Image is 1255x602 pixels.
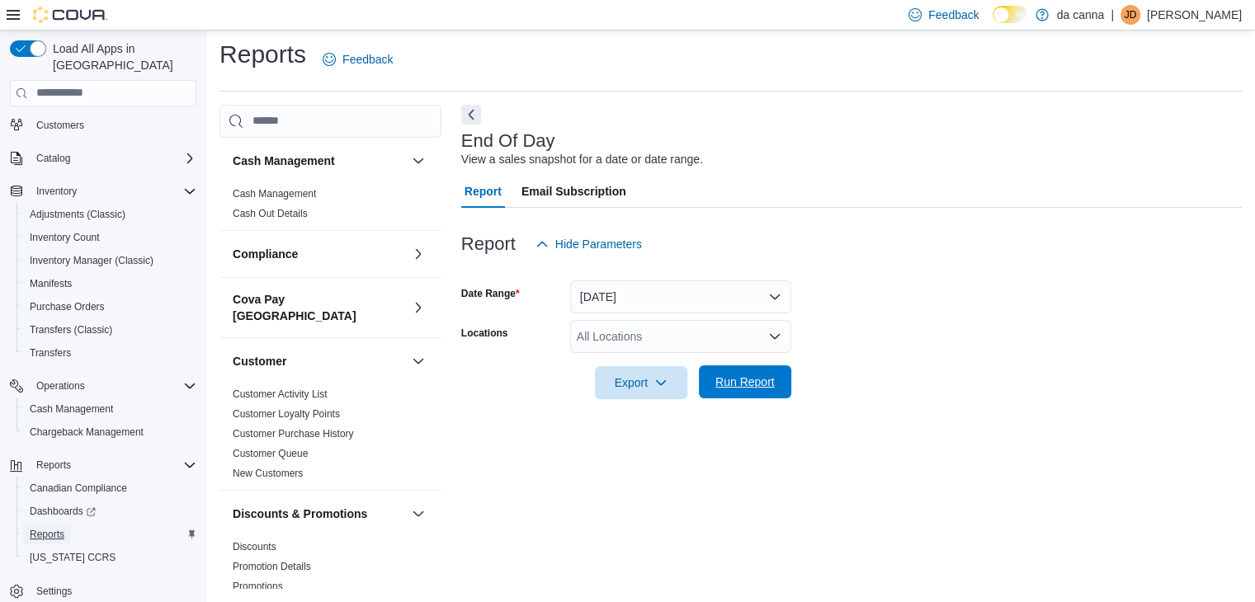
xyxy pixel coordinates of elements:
[23,205,196,224] span: Adjustments (Classic)
[17,477,203,500] button: Canadian Compliance
[23,205,132,224] a: Adjustments (Classic)
[30,581,78,601] a: Settings
[30,505,96,518] span: Dashboards
[342,51,393,68] span: Feedback
[3,147,203,170] button: Catalog
[233,246,405,262] button: Compliance
[23,399,120,419] a: Cash Management
[30,115,196,135] span: Customers
[23,320,196,340] span: Transfers (Classic)
[23,297,111,317] a: Purchase Orders
[30,231,100,244] span: Inventory Count
[233,447,308,460] span: Customer Queue
[23,399,196,419] span: Cash Management
[17,421,203,444] button: Chargeback Management
[461,105,481,125] button: Next
[23,343,196,363] span: Transfers
[30,426,144,439] span: Chargeback Management
[555,236,642,252] span: Hide Parameters
[233,188,316,200] a: Cash Management
[233,388,328,400] a: Customer Activity List
[233,561,311,572] a: Promotion Details
[233,506,367,522] h3: Discounts & Promotions
[699,365,791,398] button: Run Report
[408,504,428,524] button: Discounts & Promotions
[1057,5,1105,25] p: da canna
[993,6,1027,23] input: Dark Mode
[17,295,203,318] button: Purchase Orders
[233,467,303,480] span: New Customers
[36,585,72,598] span: Settings
[30,181,196,201] span: Inventory
[36,379,85,393] span: Operations
[33,7,107,23] img: Cova
[768,330,781,343] button: Open list of options
[461,287,520,300] label: Date Range
[219,38,306,71] h1: Reports
[233,153,335,169] h3: Cash Management
[408,298,428,317] button: Cova Pay [GEOGRAPHIC_DATA]
[233,291,405,324] button: Cova Pay [GEOGRAPHIC_DATA]
[17,226,203,249] button: Inventory Count
[17,203,203,226] button: Adjustments (Classic)
[1111,5,1114,25] p: |
[23,422,150,442] a: Chargeback Management
[30,346,71,360] span: Transfers
[23,501,102,521] a: Dashboards
[30,254,153,267] span: Inventory Manager (Classic)
[1147,5,1242,25] p: [PERSON_NAME]
[233,353,405,369] button: Customer
[461,327,508,340] label: Locations
[36,152,70,165] span: Catalog
[233,407,340,421] span: Customer Loyalty Points
[36,185,77,198] span: Inventory
[233,581,283,592] a: Promotions
[23,320,119,340] a: Transfers (Classic)
[233,468,303,479] a: New Customers
[30,376,196,396] span: Operations
[17,500,203,523] a: Dashboards
[233,506,405,522] button: Discounts & Promotions
[233,388,328,401] span: Customer Activity List
[233,541,276,553] a: Discounts
[30,148,77,168] button: Catalog
[30,581,196,601] span: Settings
[233,207,308,220] span: Cash Out Details
[408,351,428,371] button: Customer
[17,249,203,272] button: Inventory Manager (Classic)
[30,528,64,541] span: Reports
[30,455,196,475] span: Reports
[30,551,116,564] span: [US_STATE] CCRS
[30,115,91,135] a: Customers
[461,131,555,151] h3: End Of Day
[3,180,203,203] button: Inventory
[30,208,125,221] span: Adjustments (Classic)
[521,175,626,208] span: Email Subscription
[23,524,71,544] a: Reports
[233,153,405,169] button: Cash Management
[3,374,203,397] button: Operations
[23,251,160,270] a: Inventory Manager (Classic)
[233,560,311,573] span: Promotion Details
[36,459,71,472] span: Reports
[17,397,203,421] button: Cash Management
[17,546,203,569] button: [US_STATE] CCRS
[23,548,122,567] a: [US_STATE] CCRS
[23,524,196,544] span: Reports
[23,251,196,270] span: Inventory Manager (Classic)
[17,341,203,364] button: Transfers
[17,318,203,341] button: Transfers (Classic)
[219,184,441,230] div: Cash Management
[233,246,298,262] h3: Compliance
[1121,5,1140,25] div: Jp Ding
[23,228,106,247] a: Inventory Count
[30,376,92,396] button: Operations
[408,151,428,171] button: Cash Management
[233,448,308,459] a: Customer Queue
[233,187,316,200] span: Cash Management
[30,402,113,416] span: Cash Management
[23,548,196,567] span: Washington CCRS
[461,234,516,254] h3: Report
